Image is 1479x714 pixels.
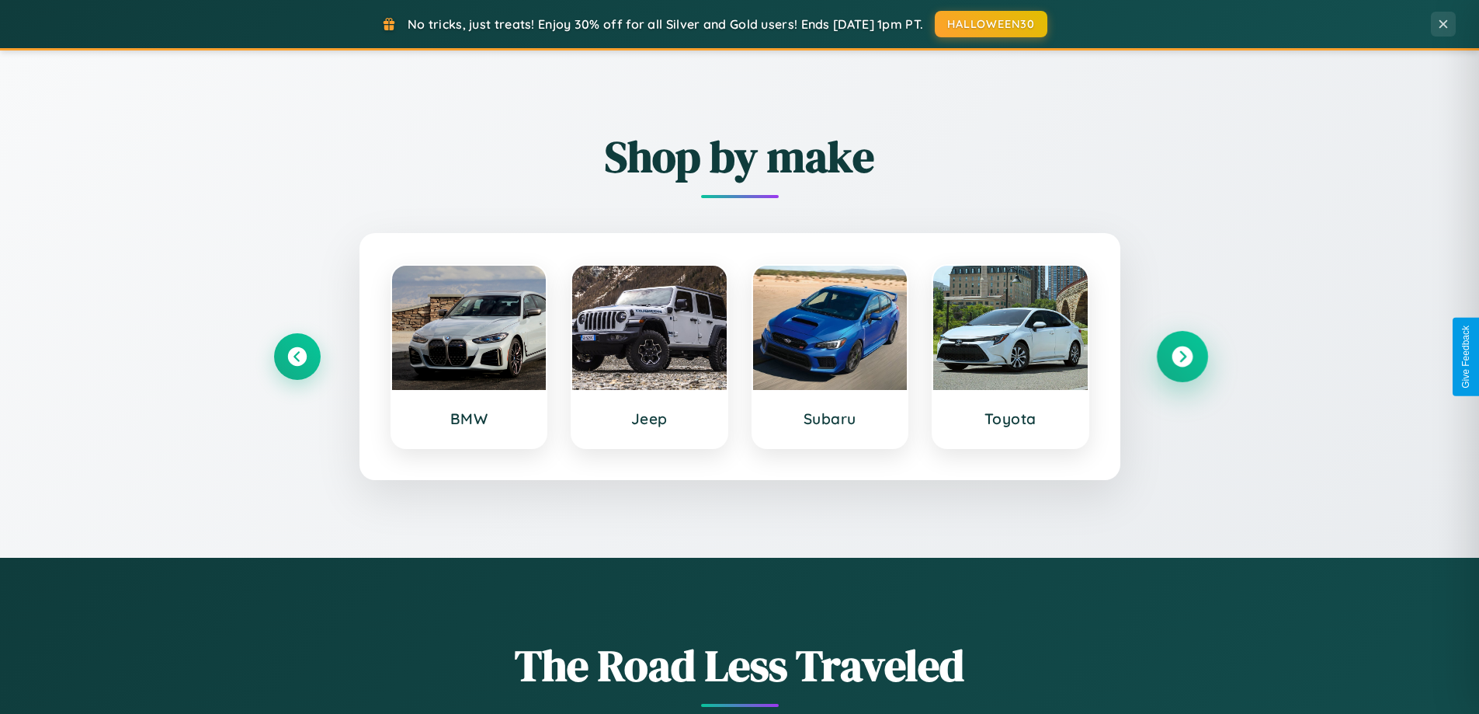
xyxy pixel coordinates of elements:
[588,409,711,428] h3: Jeep
[274,636,1206,695] h1: The Road Less Traveled
[408,409,531,428] h3: BMW
[935,11,1047,37] button: HALLOWEEN30
[274,127,1206,186] h2: Shop by make
[408,16,923,32] span: No tricks, just treats! Enjoy 30% off for all Silver and Gold users! Ends [DATE] 1pm PT.
[949,409,1072,428] h3: Toyota
[1460,326,1471,388] div: Give Feedback
[769,409,892,428] h3: Subaru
